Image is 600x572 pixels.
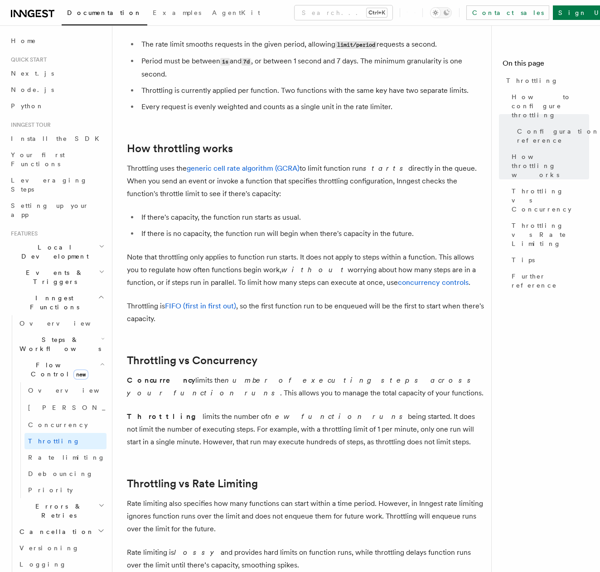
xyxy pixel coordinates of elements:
span: Throttling vs Concurrency [512,187,589,214]
span: Configuration reference [517,127,600,145]
em: starts [363,164,408,173]
button: Events & Triggers [7,264,106,290]
kbd: Ctrl+K [367,8,387,17]
span: Tips [512,255,535,264]
span: Inngest Functions [7,293,98,312]
li: Throttling is currently applied per function. Two functions with the same key have two separate l... [139,84,484,97]
span: Leveraging Steps [11,177,87,193]
span: Node.js [11,86,54,93]
span: Documentation [67,9,142,16]
strong: Throttling [127,412,203,421]
p: Rate limiting is and provides hard limits on function runs, while throttling delays function runs... [127,546,484,572]
button: Errors & Retries [16,498,106,524]
a: Overview [16,315,106,332]
a: Next.js [7,65,106,82]
button: Cancellation [16,524,106,540]
span: Overview [28,387,121,394]
li: Every request is evenly weighted and counts as a single unit in the rate limiter. [139,101,484,113]
span: Concurrency [28,421,88,428]
button: Flow Controlnew [16,357,106,382]
a: Throttling vs Concurrency [127,354,257,367]
a: Rate limiting [24,449,106,466]
a: Throttling vs Concurrency [508,183,589,217]
a: concurrency controls [398,278,469,287]
span: AgentKit [212,9,260,16]
a: How throttling works [508,149,589,183]
span: Cancellation [16,527,94,536]
span: Local Development [7,243,99,261]
span: Rate limiting [28,454,105,461]
strong: Concurrency [127,376,195,385]
a: [PERSON_NAME] [24,399,106,417]
a: generic cell rate algorithm (GCRA) [187,164,300,173]
p: limits the number of being started. It does not limit the number of executing steps. For example,... [127,410,484,448]
span: new [73,370,88,380]
button: Steps & Workflows [16,332,106,357]
a: Documentation [62,3,147,25]
a: Overview [24,382,106,399]
em: lossy [174,548,221,557]
div: Flow Controlnew [16,382,106,498]
a: Versioning [16,540,106,556]
a: Home [7,33,106,49]
span: Next.js [11,70,54,77]
code: limit/period [335,41,377,49]
span: Logging [19,561,67,568]
span: Your first Functions [11,151,65,168]
a: Contact sales [466,5,549,20]
code: 7d [242,58,251,66]
p: Throttling is , so the first function run to be enqueued will be the first to start when there's ... [127,300,484,325]
li: If there's capacity, the function run starts as usual. [139,211,484,224]
em: new function runs [267,412,408,421]
a: Python [7,98,106,114]
span: Features [7,230,38,237]
a: Leveraging Steps [7,172,106,197]
span: Home [11,36,36,45]
a: Node.js [7,82,106,98]
a: Throttling [503,72,589,89]
p: Note that throttling only applies to function run starts. It does not apply to steps within a fun... [127,251,484,289]
span: Examples [153,9,201,16]
span: Overview [19,320,113,327]
p: limits the . This allows you to manage the total capacity of your functions. [127,374,484,399]
a: Priority [24,482,106,498]
li: Period must be between and , or between 1 second and 7 days. The minimum granularity is one second. [139,55,484,81]
code: 1s [220,58,230,66]
span: Flow Control [16,361,100,379]
a: How to configure throttling [508,89,589,123]
a: Throttling vs Rate Limiting [508,217,589,252]
em: number of executing steps across your function runs [127,376,476,397]
button: Search...Ctrl+K [295,5,392,20]
span: Debouncing [28,470,93,477]
span: Events & Triggers [7,268,99,286]
span: How throttling works [512,152,589,179]
a: Debouncing [24,466,106,482]
span: Python [11,102,44,110]
button: Toggle dark mode [430,7,452,18]
span: Further reference [512,272,589,290]
span: Throttling [506,76,558,85]
a: Throttling vs Rate Limiting [127,477,258,490]
a: AgentKit [207,3,266,24]
span: Steps & Workflows [16,335,101,353]
a: Throttling [24,433,106,449]
span: How to configure throttling [512,92,589,120]
p: Throttling uses the to limit function run directly in the queue. When you send an event or invoke... [127,162,484,200]
p: Rate limiting also specifies how many functions can start within a time period. However, in Innge... [127,497,484,535]
span: Quick start [7,56,47,63]
span: Setting up your app [11,202,89,218]
button: Inngest Functions [7,290,106,315]
a: Your first Functions [7,147,106,172]
h4: On this page [503,58,589,72]
a: Setting up your app [7,197,106,223]
span: Throttling [28,437,80,445]
button: Local Development [7,239,106,264]
li: The rate limit smooths requests in the given period, allowing requests a second. [139,38,484,51]
a: Configuration reference [513,123,589,149]
a: Further reference [508,268,589,293]
li: If there is no capacity, the function run will begin when there's capacity in the future. [139,227,484,240]
span: Inngest tour [7,121,51,129]
em: without [281,265,348,274]
span: Versioning [19,544,79,552]
span: Install the SDK [11,135,105,142]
